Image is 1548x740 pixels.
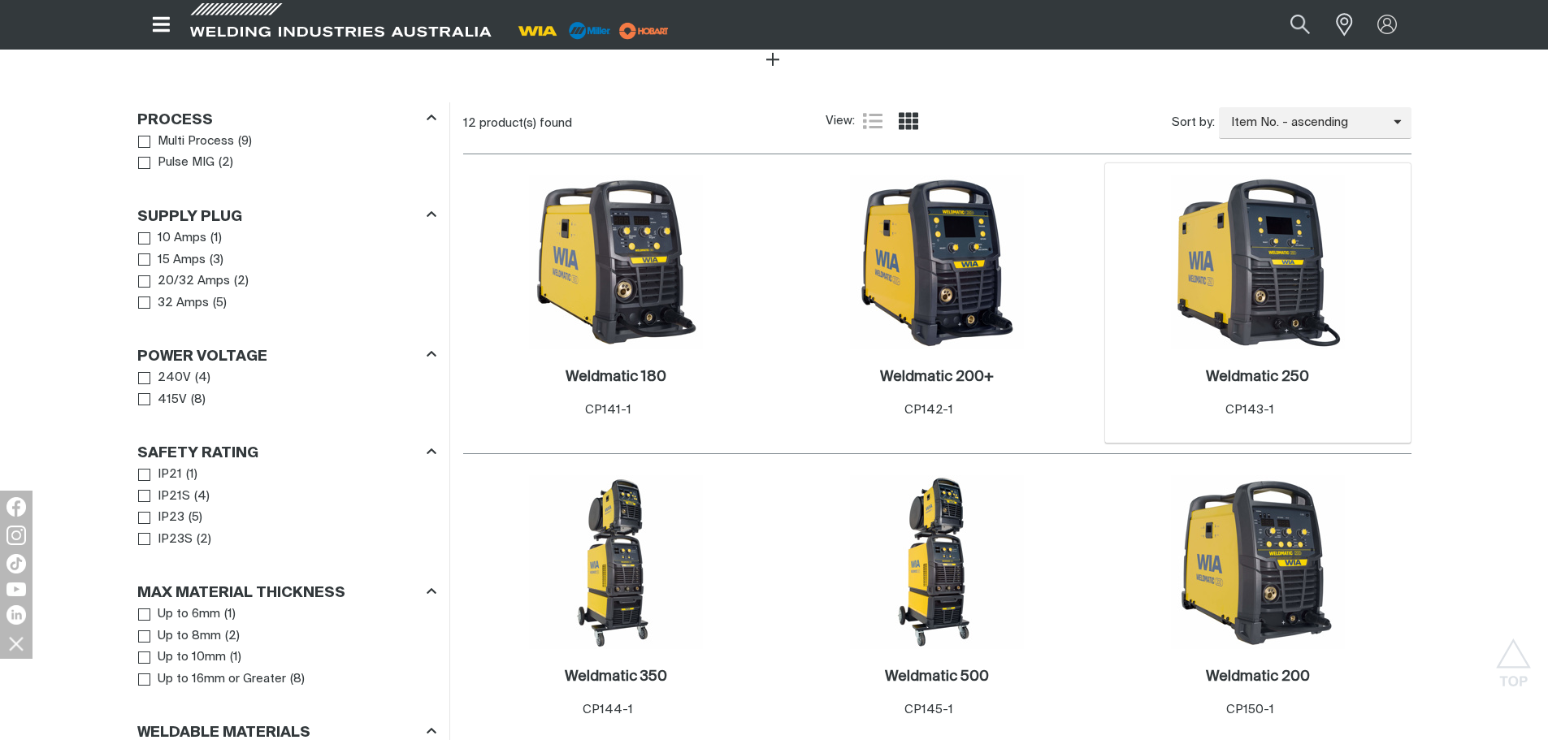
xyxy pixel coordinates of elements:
[850,175,1024,349] img: Weldmatic 200+
[158,272,230,291] span: 20/32 Amps
[585,404,631,416] span: CP141-1
[158,627,221,646] span: Up to 8mm
[7,497,26,517] img: Facebook
[138,270,231,292] a: 20/32 Amps
[1172,114,1215,132] span: Sort by:
[1495,638,1532,675] button: Scroll to top
[137,108,436,130] div: Process
[904,703,953,716] span: CP145-1
[885,669,989,684] h2: Weldmatic 500
[213,294,227,313] span: ( 5 )
[194,487,210,506] span: ( 4 )
[463,115,826,132] div: 12
[138,227,436,314] ul: Supply Plug
[138,389,188,411] a: 415V
[1219,114,1394,132] span: Item No. - ascending
[230,648,241,667] span: ( 1 )
[224,605,236,624] span: ( 1 )
[158,670,286,689] span: Up to 16mm or Greater
[529,475,703,649] img: Weldmatic 350
[137,111,213,130] h3: Process
[290,670,305,689] span: ( 8 )
[565,668,667,686] a: Weldmatic 350
[158,294,209,313] span: 32 Amps
[583,703,633,716] span: CP144-1
[138,292,210,314] a: 32 Amps
[529,175,703,349] img: Weldmatic 180
[614,24,674,37] a: miller
[210,251,223,270] span: ( 3 )
[826,112,855,131] span: View:
[138,367,436,410] ul: Power Voltage
[138,647,227,669] a: Up to 10mm
[138,669,287,690] a: Up to 16mm or Greater
[850,475,1024,649] img: Weldmatic 500
[138,604,221,625] a: Up to 6mm
[137,345,436,367] div: Power Voltage
[2,630,30,657] img: hide socials
[195,369,210,387] span: ( 4 )
[1225,404,1274,416] span: CP143-1
[137,208,242,227] h3: Supply Plug
[137,442,436,464] div: Safety Rating
[138,507,185,529] a: IP23
[158,465,182,484] span: IP21
[238,132,252,151] span: ( 9 )
[880,368,994,387] a: Weldmatic 200+
[138,464,436,550] ul: Safety Rating
[1206,368,1309,387] a: Weldmatic 250
[138,464,183,486] a: IP21
[1251,6,1327,43] input: Product name or item number...
[137,444,258,463] h3: Safety Rating
[158,508,184,527] span: IP23
[1273,6,1328,43] button: Search products
[1171,475,1345,649] img: Weldmatic 200
[1171,175,1345,349] img: Weldmatic 250
[138,152,215,174] a: Pulse MIG
[7,526,26,545] img: Instagram
[463,102,1411,144] section: Product list controls
[158,605,220,624] span: Up to 6mm
[197,530,211,549] span: ( 2 )
[158,648,226,667] span: Up to 10mm
[219,154,233,172] span: ( 2 )
[234,272,249,291] span: ( 2 )
[138,486,191,508] a: IP21S
[1206,668,1310,686] a: Weldmatic 200
[189,508,202,527] span: ( 5 )
[210,229,222,248] span: ( 1 )
[1226,703,1274,716] span: CP150-1
[158,251,206,270] span: 15 Amps
[158,132,234,151] span: Multi Process
[191,391,206,409] span: ( 8 )
[138,249,206,271] a: 15 Amps
[138,604,436,690] ul: Max Material Thickness
[614,19,674,43] img: miller
[137,205,436,227] div: Supply Plug
[138,625,222,647] a: Up to 8mm
[7,582,26,596] img: YouTube
[138,367,192,389] a: 240V
[1206,370,1309,384] h2: Weldmatic 250
[565,669,667,684] h2: Weldmatic 350
[158,391,187,409] span: 415V
[138,227,207,249] a: 10 Amps
[225,627,240,646] span: ( 2 )
[137,348,267,366] h3: Power Voltage
[7,605,26,625] img: LinkedIn
[138,131,235,153] a: Multi Process
[863,111,882,131] a: List view
[7,554,26,573] img: TikTok
[138,131,436,174] ul: Process
[158,487,190,506] span: IP21S
[158,369,191,387] span: 240V
[880,370,994,384] h2: Weldmatic 200+
[885,668,989,686] a: Weldmatic 500
[138,529,193,551] a: IP23S
[566,368,666,387] a: Weldmatic 180
[186,465,197,484] span: ( 1 )
[158,154,215,172] span: Pulse MIG
[479,117,572,129] span: product(s) found
[1206,669,1310,684] h2: Weldmatic 200
[158,530,193,549] span: IP23S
